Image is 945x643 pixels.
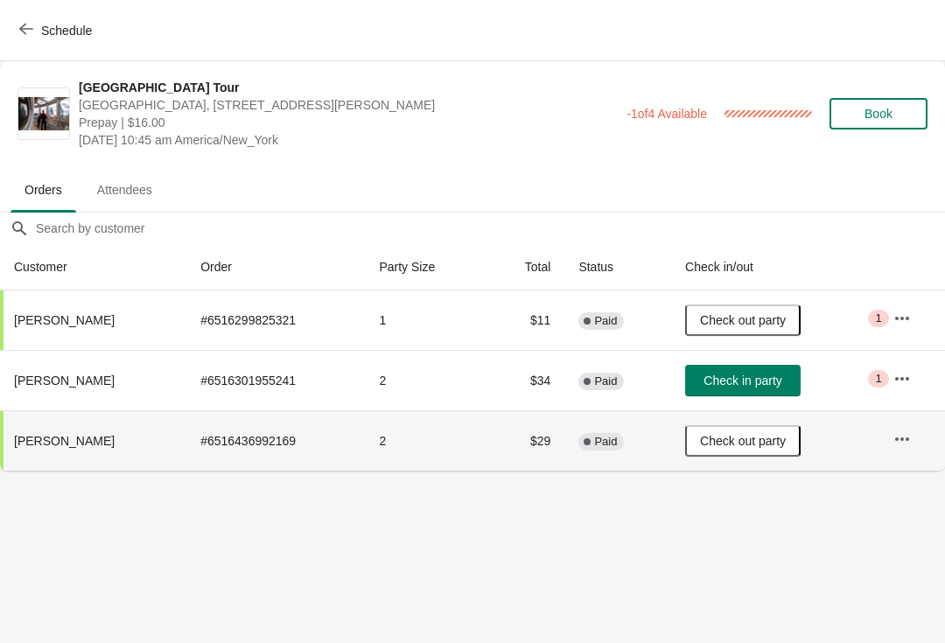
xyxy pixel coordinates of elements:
td: $11 [486,290,564,350]
span: [GEOGRAPHIC_DATA], [STREET_ADDRESS][PERSON_NAME] [79,96,618,114]
span: [DATE] 10:45 am America/New_York [79,131,618,149]
span: [PERSON_NAME] [14,374,115,388]
span: Prepay | $16.00 [79,114,618,131]
th: Order [186,244,365,290]
td: # 6516436992169 [186,410,365,471]
button: Check out party [685,425,801,457]
span: Book [864,107,892,121]
td: $34 [486,350,564,410]
button: Check out party [685,304,801,336]
button: Check in party [685,365,801,396]
td: 2 [365,410,486,471]
th: Check in/out [671,244,879,290]
td: 1 [365,290,486,350]
span: -1 of 4 Available [626,107,707,121]
span: [PERSON_NAME] [14,313,115,327]
span: Check out party [700,313,786,327]
th: Status [564,244,671,290]
td: 2 [365,350,486,410]
span: Paid [594,314,617,328]
button: Schedule [9,15,106,46]
span: 1 [875,372,881,386]
span: Paid [594,374,617,388]
span: Paid [594,435,617,449]
td: # 6516301955241 [186,350,365,410]
span: Orders [10,174,76,206]
span: Check in party [703,374,781,388]
span: Check out party [700,434,786,448]
span: [GEOGRAPHIC_DATA] Tour [79,79,618,96]
th: Party Size [365,244,486,290]
td: $29 [486,410,564,471]
span: 1 [875,311,881,325]
span: Attendees [83,174,166,206]
button: Book [829,98,927,129]
td: # 6516299825321 [186,290,365,350]
span: Schedule [41,24,92,38]
span: [PERSON_NAME] [14,434,115,448]
th: Total [486,244,564,290]
img: City Hall Tower Tour [18,97,69,131]
input: Search by customer [35,213,945,244]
